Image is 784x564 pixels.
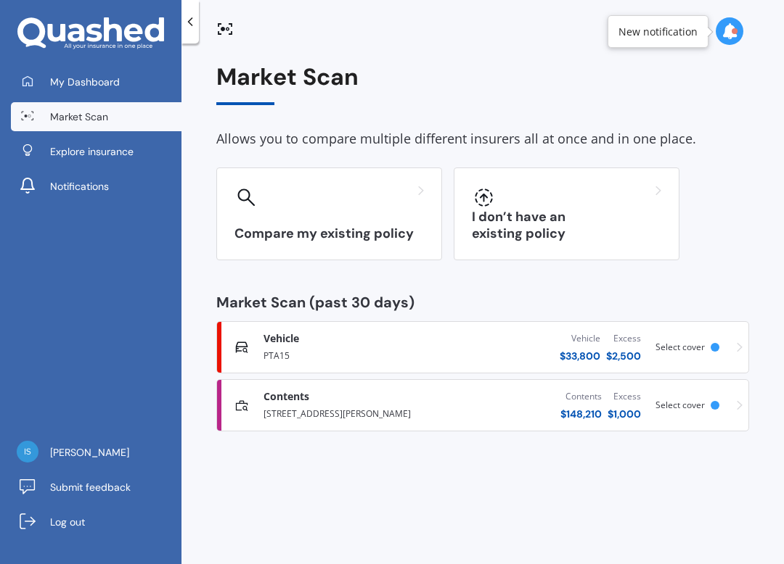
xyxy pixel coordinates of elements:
[560,389,602,404] div: Contents
[608,389,641,404] div: Excess
[264,404,439,421] div: [STREET_ADDRESS][PERSON_NAME]
[11,102,181,131] a: Market Scan
[50,75,120,89] span: My Dashboard
[11,438,181,467] a: [PERSON_NAME]
[216,379,749,431] a: Contents[STREET_ADDRESS][PERSON_NAME]Contents$148,210Excess$1,000Select cover
[50,445,129,460] span: [PERSON_NAME]
[656,399,705,411] span: Select cover
[216,321,749,373] a: VehiclePTA15Vehicle$33,800Excess$2,500Select cover
[11,137,181,166] a: Explore insurance
[216,295,749,310] div: Market Scan (past 30 days)
[472,209,661,242] h3: I don’t have an existing policy
[606,331,641,346] div: Excess
[50,179,109,194] span: Notifications
[234,225,424,242] h3: Compare my existing policy
[560,407,602,421] div: $ 148,210
[264,389,309,404] span: Contents
[11,473,181,502] a: Submit feedback
[618,25,698,39] div: New notification
[264,331,299,346] span: Vehicle
[50,109,108,124] span: Market Scan
[11,507,181,536] a: Log out
[606,349,641,363] div: $ 2,500
[560,349,600,363] div: $ 33,800
[656,341,705,353] span: Select cover
[50,515,85,529] span: Log out
[608,407,641,421] div: $ 1,000
[50,480,131,494] span: Submit feedback
[50,144,134,159] span: Explore insurance
[216,64,749,105] div: Market Scan
[11,67,181,96] a: My Dashboard
[11,172,181,201] a: Notifications
[216,128,749,150] div: Allows you to compare multiple different insurers all at once and in one place.
[560,331,600,346] div: Vehicle
[17,441,38,463] img: 361326f7ed1cc757b1c1cf51d8fe3a6e
[264,346,439,363] div: PTA15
